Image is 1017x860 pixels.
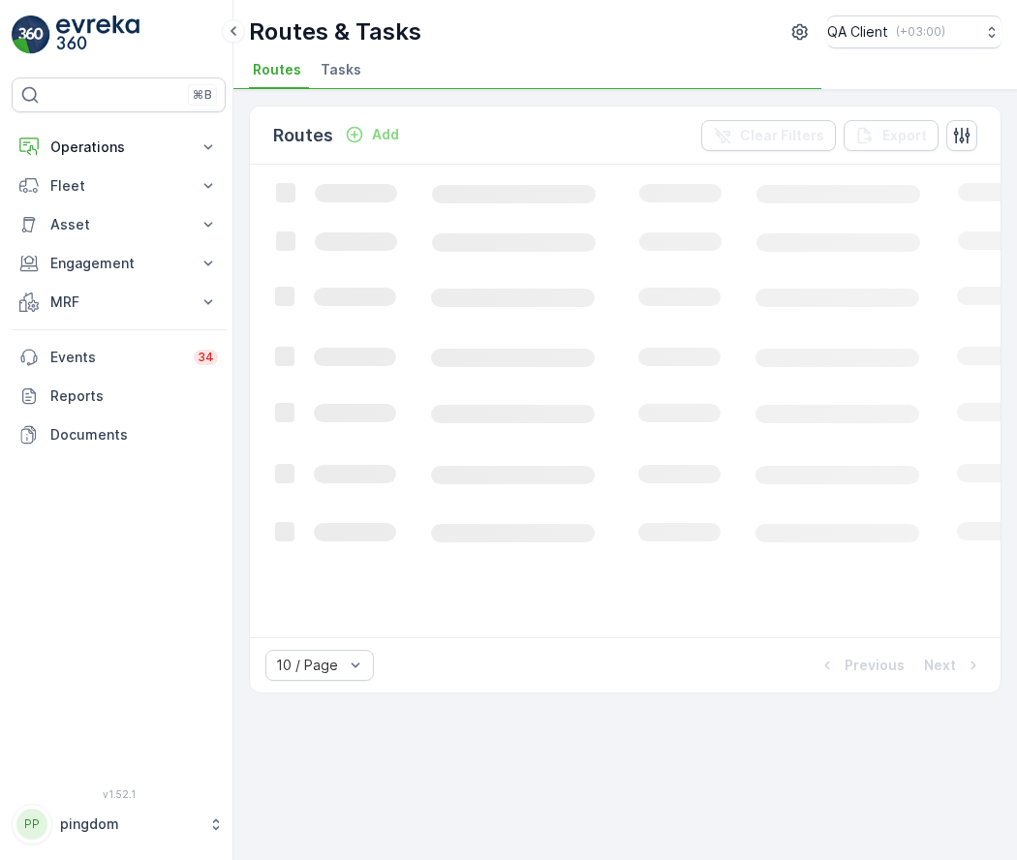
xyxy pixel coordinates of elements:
button: QA Client(+03:00) [827,15,1002,48]
span: Routes [253,60,301,79]
p: Operations [50,138,187,157]
p: Routes & Tasks [249,16,421,47]
p: Events [50,348,182,367]
p: Clear Filters [740,126,824,145]
p: Documents [50,425,218,445]
p: Reports [50,386,218,406]
img: logo [12,15,50,54]
p: Asset [50,215,187,234]
span: v 1.52.1 [12,788,226,800]
p: Routes [273,122,333,149]
p: ⌘B [193,87,212,103]
span: Tasks [321,60,361,79]
button: Previous [816,654,907,677]
button: PPpingdom [12,804,226,845]
button: Engagement [12,244,226,283]
button: Clear Filters [701,120,836,151]
p: Fleet [50,176,187,196]
p: 34 [198,350,214,365]
button: Add [337,123,407,146]
p: ( +03:00 ) [896,24,945,40]
p: QA Client [827,22,888,42]
a: Documents [12,415,226,454]
button: Asset [12,205,226,244]
button: MRF [12,283,226,322]
p: Export [882,126,927,145]
a: Events34 [12,338,226,377]
p: Engagement [50,254,187,273]
button: Operations [12,128,226,167]
button: Next [922,654,985,677]
a: Reports [12,377,226,415]
p: Next [924,656,956,675]
button: Fleet [12,167,226,205]
img: logo_light-DOdMpM7g.png [56,15,139,54]
p: pingdom [60,814,199,834]
button: Export [844,120,939,151]
p: Previous [845,656,905,675]
p: MRF [50,292,187,312]
div: PP [16,809,47,840]
p: Add [372,125,399,144]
